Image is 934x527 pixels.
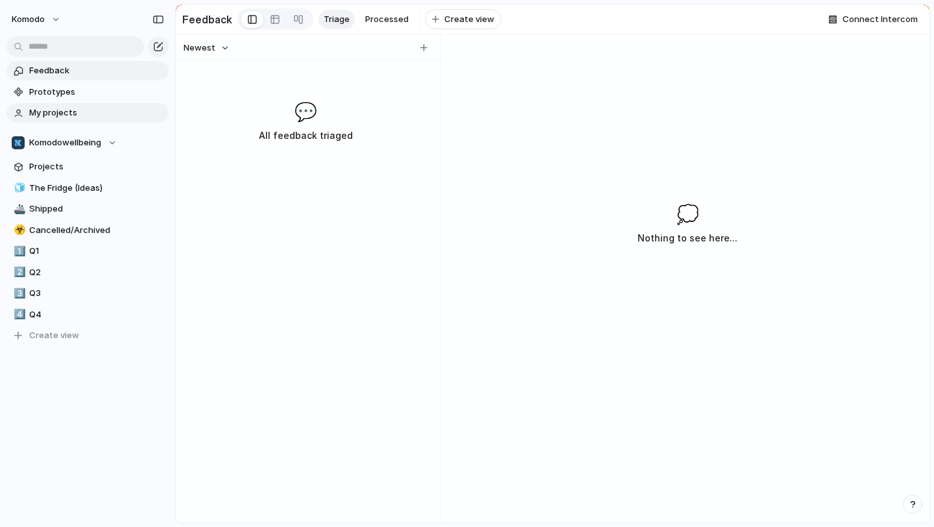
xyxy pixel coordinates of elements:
div: ☣️ [14,223,23,238]
button: Connect Intercom [823,10,923,29]
a: Triage [318,10,355,29]
span: Shipped [29,202,164,215]
span: The Fridge (Ideas) [29,182,164,195]
h3: Nothing to see here... [638,230,737,246]
a: 1️⃣Q1 [6,241,169,261]
a: 4️⃣Q4 [6,305,169,325]
div: 3️⃣ [14,286,23,301]
a: Feedback [6,61,169,80]
button: 🧊 [12,182,25,195]
span: Prototypes [29,86,164,99]
a: My projects [6,103,169,123]
a: 3️⃣Q3 [6,284,169,303]
button: Newest [182,40,232,56]
span: Triage [324,13,350,26]
button: 2️⃣ [12,266,25,279]
a: Processed [360,10,414,29]
span: Connect Intercom [843,13,918,26]
div: 4️⃣ [14,307,23,322]
span: Komodo [12,13,45,26]
button: Create view [425,9,501,30]
span: Q2 [29,266,164,279]
span: Q4 [29,308,164,321]
span: Cancelled/Archived [29,224,164,237]
div: 🧊 [14,180,23,195]
a: 🧊The Fridge (Ideas) [6,178,169,198]
button: ☣️ [12,224,25,237]
button: Komodo [6,9,67,30]
button: Komodowellbeing [6,133,169,153]
span: Komodowellbeing [29,136,101,149]
span: My projects [29,106,164,119]
a: 🚢Shipped [6,199,169,219]
button: Create view [6,326,169,345]
span: Processed [365,13,409,26]
span: Q3 [29,287,164,300]
span: Q1 [29,245,164,258]
button: 1️⃣ [12,245,25,258]
a: Projects [6,157,169,177]
div: 1️⃣ [14,244,23,259]
h2: Feedback [182,12,232,27]
div: 🚢 [14,202,23,217]
button: 4️⃣ [12,308,25,321]
a: Prototypes [6,82,169,102]
button: 3️⃣ [12,287,25,300]
button: 🚢 [12,202,25,215]
a: ☣️Cancelled/Archived [6,221,169,240]
h3: All feedback triaged [206,128,405,143]
span: Projects [29,160,164,173]
span: Feedback [29,64,164,77]
span: Create view [29,329,79,342]
div: 2️⃣ [14,265,23,280]
span: 💬 [294,98,317,125]
span: Newest [184,42,215,55]
span: 💭 [677,201,699,228]
span: Create view [444,13,494,26]
a: 2️⃣Q2 [6,263,169,282]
